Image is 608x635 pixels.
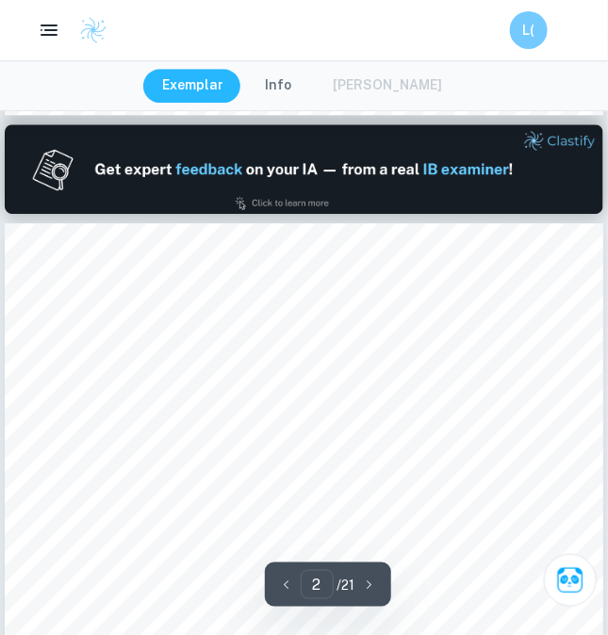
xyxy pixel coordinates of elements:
button: Ask Clai [544,554,597,607]
p: / 21 [337,575,355,595]
button: L( [510,11,548,49]
img: Ad [5,124,603,214]
button: Exemplar [143,69,242,103]
a: Clastify logo [68,16,107,44]
img: Clastify logo [79,16,107,44]
button: Info [246,69,310,103]
h6: L( [518,20,540,41]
